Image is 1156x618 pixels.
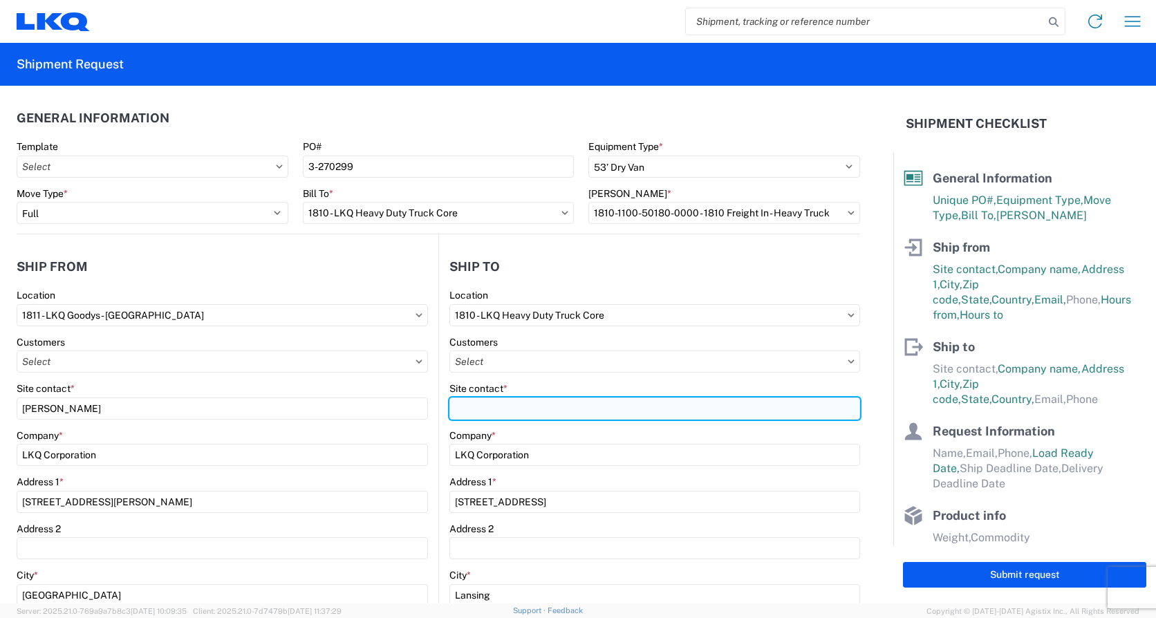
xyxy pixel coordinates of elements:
[303,140,321,153] label: PO#
[933,263,998,276] span: Site contact,
[449,569,471,581] label: City
[933,362,998,375] span: Site contact,
[449,336,498,348] label: Customers
[449,429,496,442] label: Company
[960,462,1061,475] span: Ship Deadline Date,
[513,606,548,615] a: Support
[193,607,342,615] span: Client: 2025.21.0-7d7479b
[1066,293,1101,306] span: Phone,
[961,209,996,222] span: Bill To,
[961,393,991,406] span: State,
[991,393,1034,406] span: Country,
[933,339,975,354] span: Ship to
[17,476,64,488] label: Address 1
[998,263,1081,276] span: Company name,
[1034,293,1066,306] span: Email,
[996,209,1087,222] span: [PERSON_NAME]
[449,523,494,535] label: Address 2
[449,289,488,301] label: Location
[131,607,187,615] span: [DATE] 10:09:35
[17,140,58,153] label: Template
[991,293,1034,306] span: Country,
[588,187,671,200] label: [PERSON_NAME]
[303,202,575,224] input: Select
[17,56,124,73] h2: Shipment Request
[303,187,333,200] label: Bill To
[903,562,1146,588] button: Submit request
[996,194,1083,207] span: Equipment Type,
[933,447,966,460] span: Name,
[933,171,1052,185] span: General Information
[17,382,75,395] label: Site contact
[449,304,860,326] input: Select
[960,308,1003,321] span: Hours to
[933,194,996,207] span: Unique PO#,
[966,447,998,460] span: Email,
[17,523,61,535] label: Address 2
[933,531,971,544] span: Weight,
[998,362,1081,375] span: Company name,
[933,508,1006,523] span: Product info
[940,278,962,291] span: City,
[588,202,860,224] input: Select
[17,111,169,125] h2: General Information
[926,605,1139,617] span: Copyright © [DATE]-[DATE] Agistix Inc., All Rights Reserved
[17,187,68,200] label: Move Type
[906,115,1047,132] h2: Shipment Checklist
[17,336,65,348] label: Customers
[17,607,187,615] span: Server: 2025.21.0-769a9a7b8c3
[548,606,583,615] a: Feedback
[17,289,55,301] label: Location
[686,8,1044,35] input: Shipment, tracking or reference number
[449,350,860,373] input: Select
[588,140,663,153] label: Equipment Type
[449,382,507,395] label: Site contact
[961,293,991,306] span: State,
[17,260,88,274] h2: Ship from
[449,476,496,488] label: Address 1
[933,240,990,254] span: Ship from
[288,607,342,615] span: [DATE] 11:37:29
[971,531,1030,544] span: Commodity
[933,424,1055,438] span: Request Information
[1066,393,1098,406] span: Phone
[940,377,962,391] span: City,
[17,350,428,373] input: Select
[17,304,428,326] input: Select
[998,447,1032,460] span: Phone,
[17,569,38,581] label: City
[17,429,63,442] label: Company
[449,260,500,274] h2: Ship to
[1034,393,1066,406] span: Email,
[17,156,288,178] input: Select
